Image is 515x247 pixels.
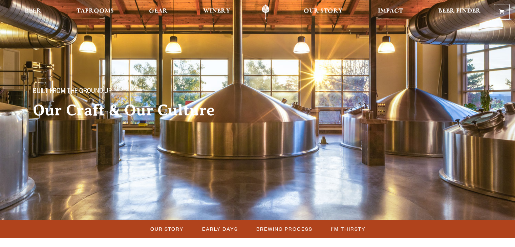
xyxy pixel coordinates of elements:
[33,88,112,96] span: Built From The Ground Up
[198,224,241,234] a: Early Days
[199,4,235,20] a: Winery
[149,8,168,14] span: Gear
[373,4,407,20] a: Impact
[304,8,343,14] span: Our Story
[33,102,244,119] h2: Our Craft & Our Culture
[145,4,172,20] a: Gear
[202,224,238,234] span: Early Days
[77,8,114,14] span: Taprooms
[378,8,403,14] span: Impact
[72,4,118,20] a: Taprooms
[253,4,278,20] a: Odell Home
[438,8,481,14] span: Beer Finder
[256,224,313,234] span: Brewing Process
[20,4,46,20] a: Beer
[434,4,485,20] a: Beer Finder
[25,8,41,14] span: Beer
[299,4,347,20] a: Our Story
[331,224,366,234] span: I’m Thirsty
[146,224,187,234] a: Our Story
[252,224,316,234] a: Brewing Process
[203,8,230,14] span: Winery
[150,224,184,234] span: Our Story
[327,224,369,234] a: I’m Thirsty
